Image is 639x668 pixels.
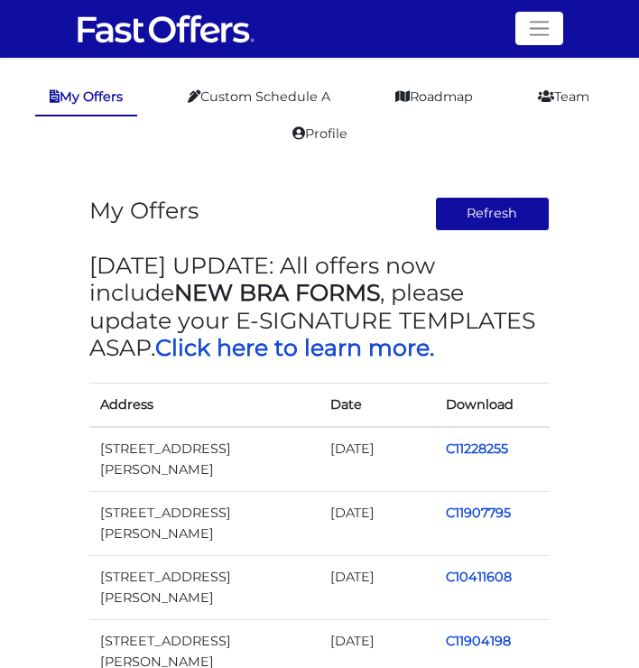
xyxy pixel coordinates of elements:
[515,12,563,45] button: Toggle navigation
[446,633,511,649] a: C11904198
[89,252,550,361] h3: [DATE] UPDATE: All offers now include , please update your E-SIGNATURE TEMPLATES ASAP.
[381,79,487,115] a: Roadmap
[319,492,435,556] td: [DATE]
[278,116,362,152] a: Profile
[319,384,435,428] th: Date
[435,384,551,428] th: Download
[35,79,137,116] a: My Offers
[89,556,319,620] td: [STREET_ADDRESS][PERSON_NAME]
[89,197,199,224] h3: My Offers
[446,569,512,585] a: C10411608
[570,598,625,652] iframe: Customerly Messenger Launcher
[155,334,434,361] a: Click here to learn more.
[89,492,319,556] td: [STREET_ADDRESS][PERSON_NAME]
[89,427,319,492] td: [STREET_ADDRESS][PERSON_NAME]
[446,505,511,521] a: C11907795
[319,556,435,620] td: [DATE]
[319,427,435,492] td: [DATE]
[174,279,380,306] strong: NEW BRA FORMS
[435,197,551,231] button: Refresh
[89,384,319,428] th: Address
[446,441,508,457] a: C11228255
[173,79,345,115] a: Custom Schedule A
[523,79,604,115] a: Team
